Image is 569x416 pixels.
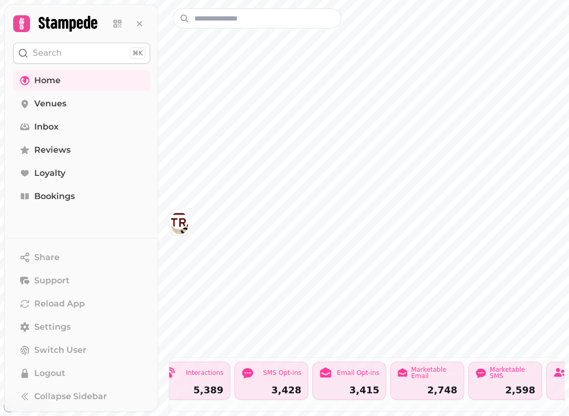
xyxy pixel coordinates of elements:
a: Reviews [13,140,150,161]
span: Settings [34,321,71,333]
span: Logout [34,367,65,380]
span: Collapse Sidebar [34,390,107,403]
div: Email Opt-ins [337,370,379,376]
span: Switch User [34,344,86,356]
div: SMS Opt-ins [263,370,301,376]
button: Reload App [13,293,150,314]
a: Loyalty [13,163,150,184]
span: Loyalty [34,167,65,180]
div: Map marker [171,212,188,232]
div: Marketable Email [411,367,457,379]
span: Reviews [34,144,71,156]
span: Bookings [34,190,75,203]
a: Bookings [13,186,150,207]
span: Home [34,74,61,87]
div: 2,748 [397,385,457,395]
div: 3,415 [319,385,379,395]
span: Support [34,274,70,287]
button: Singh Street Cha [171,212,188,229]
a: Inbox [13,116,150,137]
a: Venues [13,93,150,114]
div: 2,598 [475,385,535,395]
a: Settings [13,316,150,338]
button: Switch User [13,340,150,361]
div: 5,389 [163,385,223,395]
button: Support [13,270,150,291]
div: ⌘K [130,47,145,59]
span: Share [34,251,60,264]
button: Logout [13,363,150,384]
span: Venues [34,97,66,110]
button: Collapse Sidebar [13,386,150,407]
p: Search [33,47,62,60]
div: 3,428 [241,385,301,395]
button: Share [13,247,150,268]
div: Marketable SMS [490,367,535,379]
div: Interactions [186,370,223,376]
button: Search⌘K [13,43,150,64]
a: Home [13,70,150,91]
span: Reload App [34,298,85,310]
span: Inbox [34,121,58,133]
